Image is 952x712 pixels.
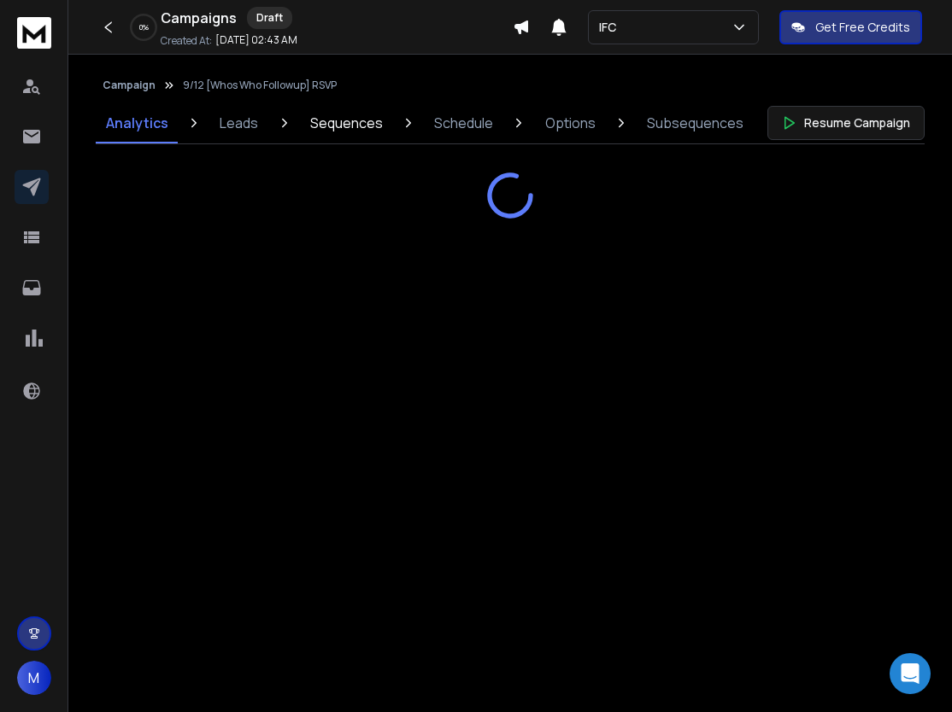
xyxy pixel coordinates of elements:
[215,33,297,47] p: [DATE] 02:43 AM
[300,102,393,143] a: Sequences
[247,7,292,29] div: Draft
[103,79,156,92] button: Campaign
[220,113,258,133] p: Leads
[890,653,931,694] div: Open Intercom Messenger
[161,34,212,48] p: Created At:
[647,113,743,133] p: Subsequences
[637,102,754,143] a: Subsequences
[424,102,503,143] a: Schedule
[815,19,910,36] p: Get Free Credits
[434,113,493,133] p: Schedule
[535,102,606,143] a: Options
[161,8,237,28] h1: Campaigns
[17,661,51,695] button: M
[779,10,922,44] button: Get Free Credits
[183,79,337,92] p: 9/12 [Whos Who Followup] RSVP
[209,102,268,143] a: Leads
[96,102,179,143] a: Analytics
[310,113,383,133] p: Sequences
[17,17,51,49] img: logo
[767,106,925,140] button: Resume Campaign
[139,22,149,32] p: 0 %
[106,113,168,133] p: Analytics
[599,19,623,36] p: IFC
[545,113,596,133] p: Options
